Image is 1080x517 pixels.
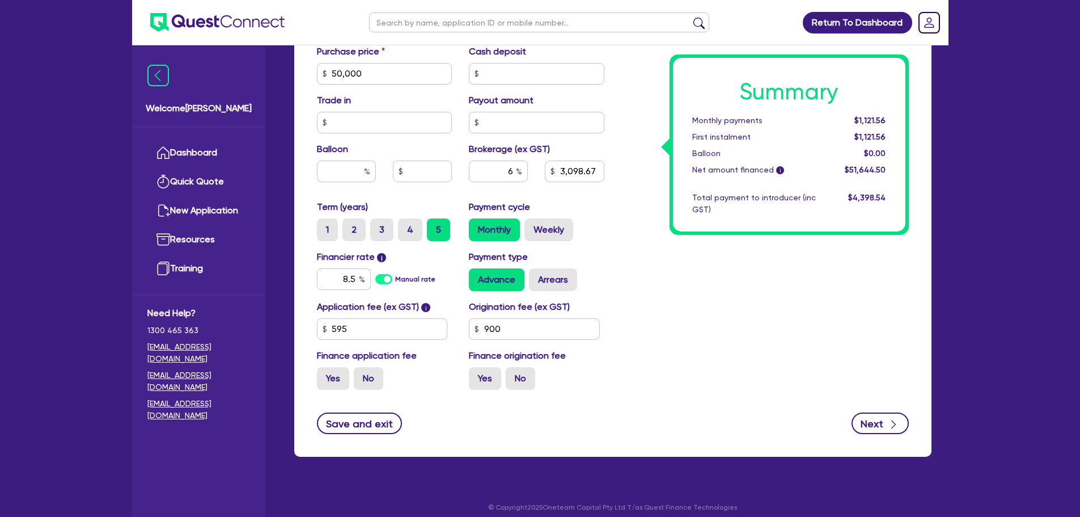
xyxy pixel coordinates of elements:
span: Need Help? [147,306,250,320]
label: Origination fee (ex GST) [469,300,570,314]
div: First instalment [684,131,824,143]
label: No [354,367,383,390]
label: Advance [469,268,524,291]
a: New Application [147,196,250,225]
label: Yes [317,367,349,390]
img: quest-connect-logo-blue [150,13,285,32]
button: Save and exit [317,413,403,434]
label: Finance application fee [317,349,417,363]
label: 2 [342,218,366,241]
img: quick-quote [156,175,170,188]
label: 3 [370,218,393,241]
input: Search by name, application ID or mobile number... [369,12,709,32]
div: Balloon [684,148,824,159]
p: © Copyright 2025 Oneteam Capital Pty Ltd T/as Quest Finance Technologies [286,502,939,512]
a: Training [147,254,250,283]
a: [EMAIL_ADDRESS][DOMAIN_NAME] [147,369,250,393]
span: $4,398.54 [848,193,886,202]
a: Dropdown toggle [914,8,944,37]
img: new-application [156,204,170,217]
label: Purchase price [317,45,385,58]
img: training [156,262,170,275]
div: Net amount financed [684,164,824,176]
span: $1,121.56 [854,116,886,125]
label: Brokerage (ex GST) [469,142,550,156]
div: Monthly payments [684,115,824,127]
span: Welcome [PERSON_NAME] [146,102,252,115]
label: Finance origination fee [469,349,566,363]
a: Dashboard [147,138,250,167]
label: Yes [469,367,501,390]
label: Arrears [529,268,577,291]
h1: Summary [692,78,886,106]
a: [EMAIL_ADDRESS][DOMAIN_NAME] [147,341,250,365]
label: Balloon [317,142,348,156]
span: i [776,167,784,175]
img: icon-menu-close [147,65,169,86]
span: $0.00 [864,149,886,158]
label: 4 [398,218,422,241]
a: Return To Dashboard [803,12,912,33]
label: Cash deposit [469,45,526,58]
label: Payout amount [469,94,533,107]
label: Manual rate [395,274,435,284]
span: $1,121.56 [854,132,886,141]
a: [EMAIL_ADDRESS][DOMAIN_NAME] [147,398,250,422]
label: Term (years) [317,200,368,214]
span: 1300 465 363 [147,325,250,337]
label: Financier rate [317,250,387,264]
a: Resources [147,225,250,254]
label: Payment type [469,250,528,264]
span: $51,644.50 [845,165,886,174]
span: i [421,303,430,312]
div: Total payment to introducer (inc GST) [684,192,824,216]
label: Weekly [524,218,573,241]
label: 1 [317,218,338,241]
label: Monthly [469,218,520,241]
label: 5 [427,218,450,241]
a: Quick Quote [147,167,250,196]
label: Payment cycle [469,200,530,214]
span: i [377,253,386,262]
label: Application fee (ex GST) [317,300,419,314]
button: Next [852,413,909,434]
label: Trade in [317,94,351,107]
label: No [506,367,535,390]
img: resources [156,233,170,246]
